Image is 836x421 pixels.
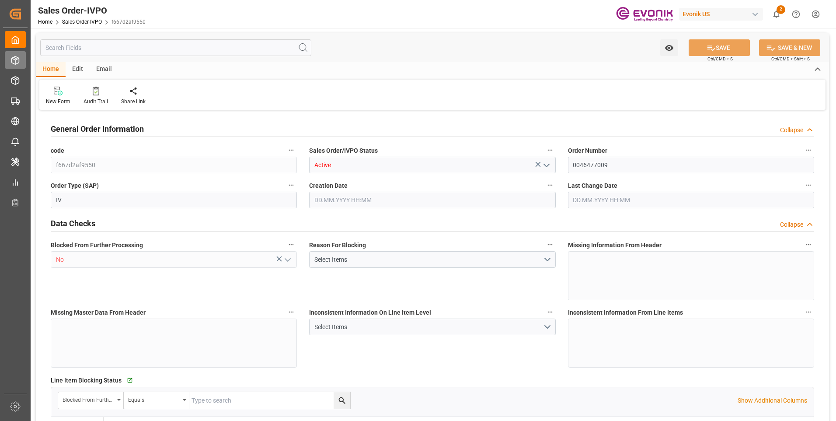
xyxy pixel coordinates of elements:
[780,126,803,135] div: Collapse
[309,319,555,335] button: open menu
[689,39,750,56] button: SAVE
[309,251,555,268] button: open menu
[539,158,552,172] button: open menu
[660,39,678,56] button: open menu
[314,323,543,332] div: Select Items
[51,308,146,317] span: Missing Master Data From Header
[121,98,146,105] div: Share Link
[128,394,180,404] div: Equals
[51,218,95,229] h2: Data Checks
[803,144,814,156] button: Order Number
[58,392,124,409] button: open menu
[544,179,556,191] button: Creation Date
[679,6,766,22] button: Evonik US
[286,144,297,156] button: code
[777,5,785,14] span: 2
[38,4,146,17] div: Sales Order-IVPO
[803,179,814,191] button: Last Change Date
[786,4,806,24] button: Help Center
[780,220,803,229] div: Collapse
[281,253,294,267] button: open menu
[63,394,114,404] div: Blocked From Further Processing
[51,181,99,190] span: Order Type (SAP)
[46,98,70,105] div: New Form
[90,62,118,77] div: Email
[771,56,810,62] span: Ctrl/CMD + Shift + S
[334,392,350,409] button: search button
[66,62,90,77] div: Edit
[51,146,64,155] span: code
[568,192,814,208] input: DD.MM.YYYY HH:MM
[759,39,820,56] button: SAVE & NEW
[568,146,607,155] span: Order Number
[568,181,617,190] span: Last Change Date
[40,39,311,56] input: Search Fields
[707,56,733,62] span: Ctrl/CMD + S
[314,255,543,264] div: Select Items
[62,19,102,25] a: Sales Order-IVPO
[309,192,555,208] input: DD.MM.YYYY HH:MM
[124,392,189,409] button: open menu
[51,241,143,250] span: Blocked From Further Processing
[286,239,297,250] button: Blocked From Further Processing
[309,181,348,190] span: Creation Date
[568,241,662,250] span: Missing Information From Header
[36,62,66,77] div: Home
[51,123,144,135] h2: General Order Information
[309,146,378,155] span: Sales Order/IVPO Status
[38,19,52,25] a: Home
[84,98,108,105] div: Audit Trail
[544,306,556,318] button: Inconsistent Information On Line Item Level
[766,4,786,24] button: show 2 new notifications
[309,241,366,250] span: Reason For Blocking
[679,8,763,21] div: Evonik US
[568,308,683,317] span: Inconsistent Information From Line Items
[51,376,122,385] span: Line Item Blocking Status
[309,308,431,317] span: Inconsistent Information On Line Item Level
[544,239,556,250] button: Reason For Blocking
[189,392,350,409] input: Type to search
[286,179,297,191] button: Order Type (SAP)
[803,306,814,318] button: Inconsistent Information From Line Items
[803,239,814,250] button: Missing Information From Header
[738,396,807,405] p: Show Additional Columns
[544,144,556,156] button: Sales Order/IVPO Status
[616,7,673,22] img: Evonik-brand-mark-Deep-Purple-RGB.jpeg_1700498283.jpeg
[286,306,297,318] button: Missing Master Data From Header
